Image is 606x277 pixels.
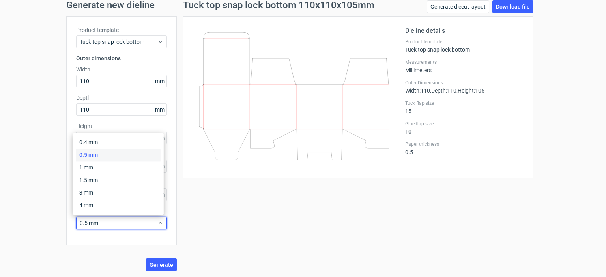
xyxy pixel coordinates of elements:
label: Paper thickness [405,141,524,147]
h2: Dieline details [405,26,524,35]
div: 0.4 mm [76,136,161,149]
label: Glue flap size [405,121,524,127]
span: 0.5 mm [80,219,157,227]
span: , Depth : 110 [430,87,456,94]
label: Measurements [405,59,524,65]
div: Millimeters [405,59,524,73]
div: 4 mm [76,199,161,212]
span: Tuck top snap lock bottom [80,38,157,46]
div: Tuck top snap lock bottom [405,39,524,53]
span: Generate [150,262,173,268]
h1: Tuck top snap lock bottom 110x110x105mm [183,0,374,10]
span: Width : 110 [405,87,430,94]
div: 10 [405,121,524,135]
a: Generate diecut layout [427,0,489,13]
div: 0.5 mm [76,149,161,161]
label: Product template [76,26,167,34]
div: 15 [405,100,524,114]
div: 1.5 mm [76,174,161,186]
label: Depth [76,94,167,102]
label: Product template [405,39,524,45]
span: , Height : 105 [456,87,484,94]
div: 0.5 [405,141,524,155]
label: Width [76,65,167,73]
button: Generate [146,258,177,271]
h1: Generate new dieline [66,0,540,10]
label: Outer Dimensions [405,80,524,86]
span: mm [153,104,166,115]
label: Height [76,122,167,130]
span: mm [153,132,166,144]
div: 1 mm [76,161,161,174]
h3: Outer dimensions [76,54,167,62]
a: Download file [492,0,533,13]
div: 3 mm [76,186,161,199]
label: Tuck flap size [405,100,524,106]
span: mm [153,75,166,87]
